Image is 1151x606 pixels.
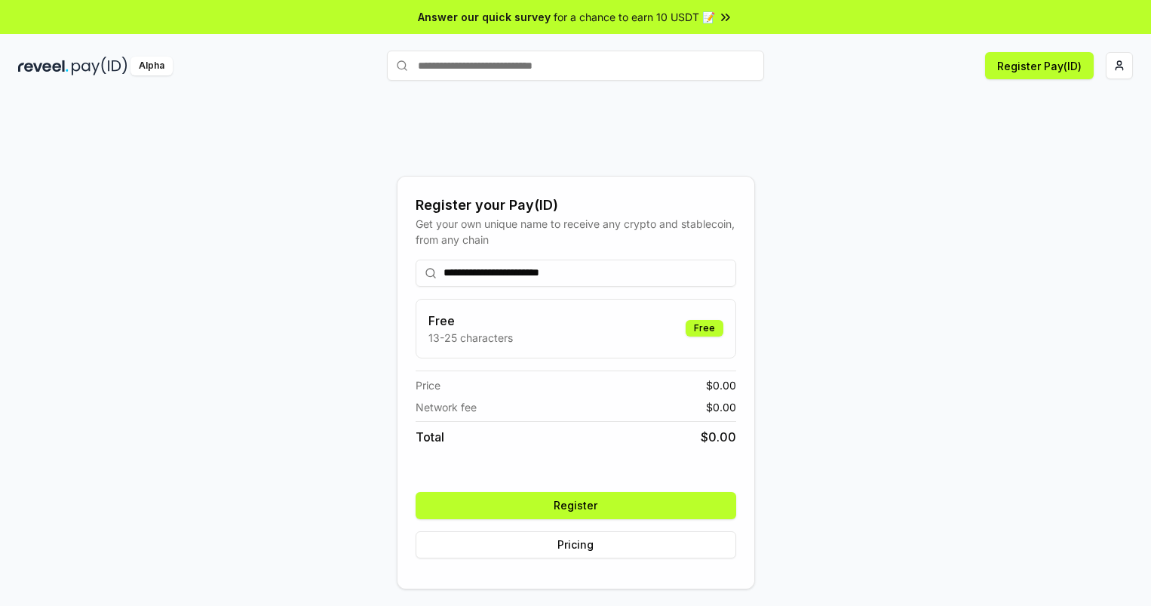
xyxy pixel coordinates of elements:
[706,399,736,415] span: $ 0.00
[416,428,444,446] span: Total
[706,377,736,393] span: $ 0.00
[416,216,736,248] div: Get your own unique name to receive any crypto and stablecoin, from any chain
[416,377,440,393] span: Price
[416,492,736,519] button: Register
[18,57,69,75] img: reveel_dark
[416,531,736,558] button: Pricing
[428,312,513,330] h3: Free
[554,9,715,25] span: for a chance to earn 10 USDT 📝
[985,52,1094,79] button: Register Pay(ID)
[418,9,551,25] span: Answer our quick survey
[416,195,736,216] div: Register your Pay(ID)
[72,57,127,75] img: pay_id
[686,320,723,337] div: Free
[416,399,477,415] span: Network fee
[130,57,173,75] div: Alpha
[701,428,736,446] span: $ 0.00
[428,330,513,346] p: 13-25 characters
